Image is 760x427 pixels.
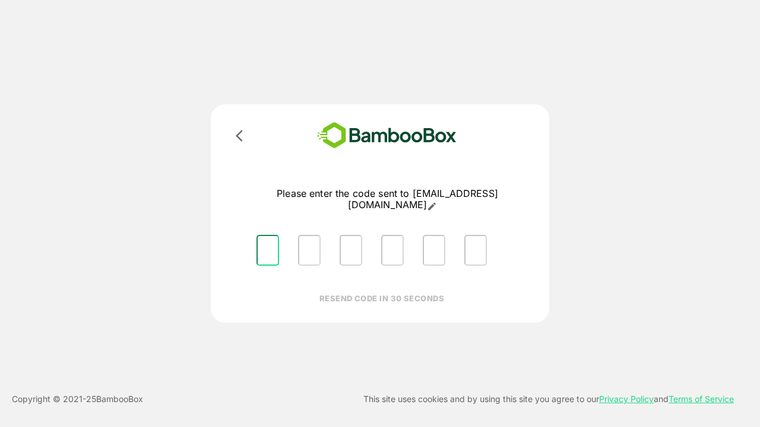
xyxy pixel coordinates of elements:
input: Please enter OTP character 2 [298,235,321,266]
a: Privacy Policy [599,394,654,404]
a: Terms of Service [669,394,734,404]
input: Please enter OTP character 5 [423,235,445,266]
img: bamboobox [300,119,474,152]
input: Please enter OTP character 4 [381,235,404,266]
p: This site uses cookies and by using this site you agree to our and [363,392,734,406]
input: Please enter OTP character 1 [256,235,279,266]
input: Please enter OTP character 3 [340,235,362,266]
p: Please enter the code sent to [EMAIL_ADDRESS][DOMAIN_NAME] [247,188,528,211]
input: Please enter OTP character 6 [464,235,487,266]
p: Copyright © 2021- 25 BambooBox [12,392,143,406]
